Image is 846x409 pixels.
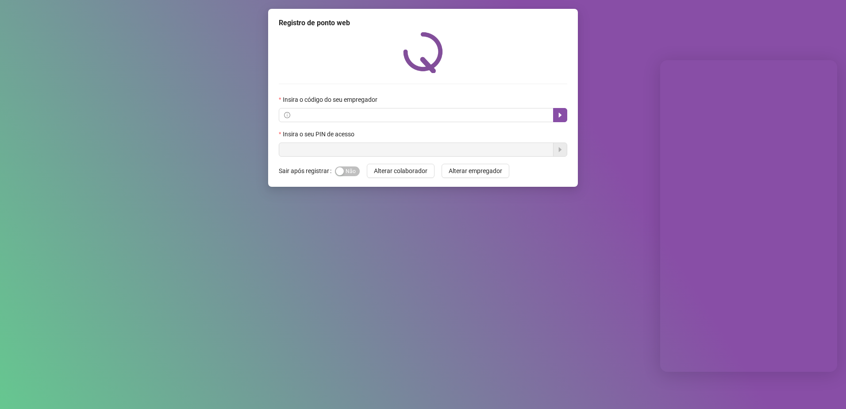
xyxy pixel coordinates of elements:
[279,18,567,28] div: Registro de ponto web
[816,379,837,400] iframe: Intercom live chat
[279,95,383,104] label: Insira o código do seu empregador
[279,164,335,178] label: Sair após registrar
[403,32,443,73] img: QRPoint
[284,112,290,118] span: info-circle
[279,129,360,139] label: Insira o seu PIN de acesso
[442,164,509,178] button: Alterar empregador
[449,166,502,176] span: Alterar empregador
[557,112,564,119] span: caret-right
[367,164,435,178] button: Alterar colaborador
[660,60,837,372] iframe: Intercom live chat
[374,166,427,176] span: Alterar colaborador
